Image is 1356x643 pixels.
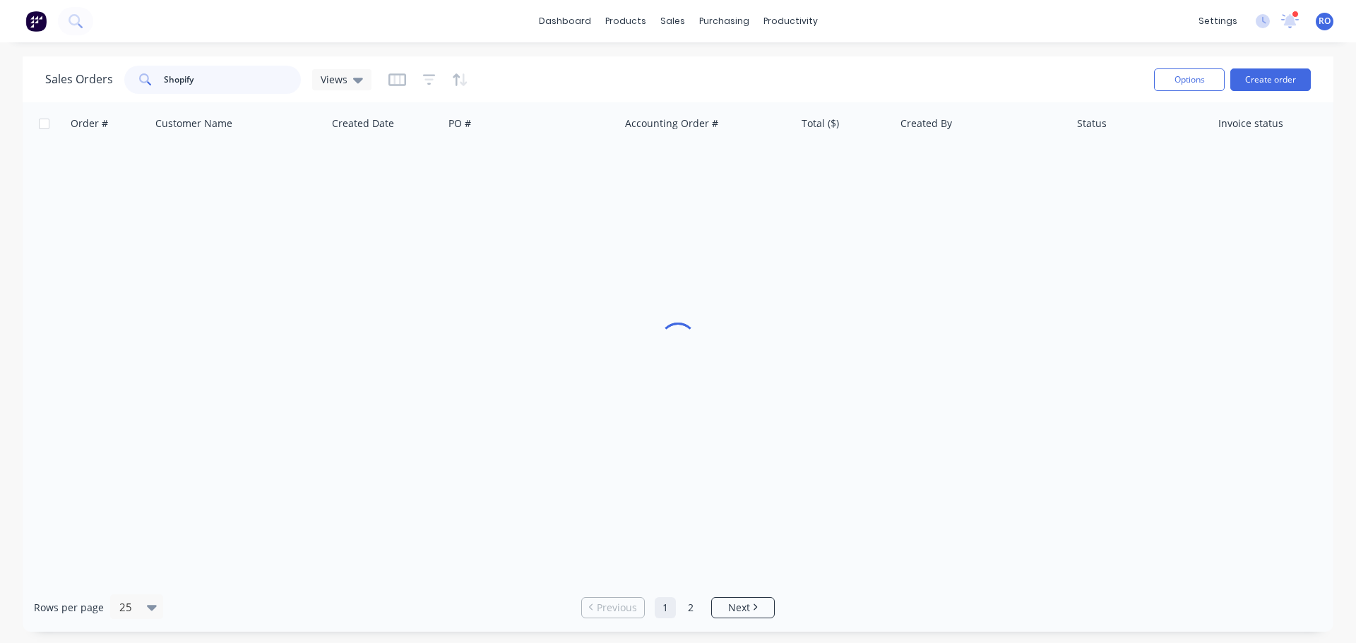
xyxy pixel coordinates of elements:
[576,597,780,618] ul: Pagination
[680,597,701,618] a: Page 2
[155,116,232,131] div: Customer Name
[625,116,718,131] div: Accounting Order #
[448,116,471,131] div: PO #
[1319,15,1331,28] span: RO
[164,66,302,94] input: Search...
[653,11,692,32] div: sales
[900,116,952,131] div: Created By
[45,73,113,86] h1: Sales Orders
[71,116,108,131] div: Order #
[692,11,756,32] div: purchasing
[597,601,637,615] span: Previous
[1191,11,1244,32] div: settings
[332,116,394,131] div: Created Date
[1077,116,1107,131] div: Status
[1154,68,1225,91] button: Options
[655,597,676,618] a: Page 1 is your current page
[598,11,653,32] div: products
[728,601,750,615] span: Next
[1218,116,1283,131] div: Invoice status
[34,601,104,615] span: Rows per page
[582,601,644,615] a: Previous page
[712,601,774,615] a: Next page
[756,11,825,32] div: productivity
[25,11,47,32] img: Factory
[1230,68,1311,91] button: Create order
[802,116,839,131] div: Total ($)
[321,72,347,87] span: Views
[532,11,598,32] a: dashboard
